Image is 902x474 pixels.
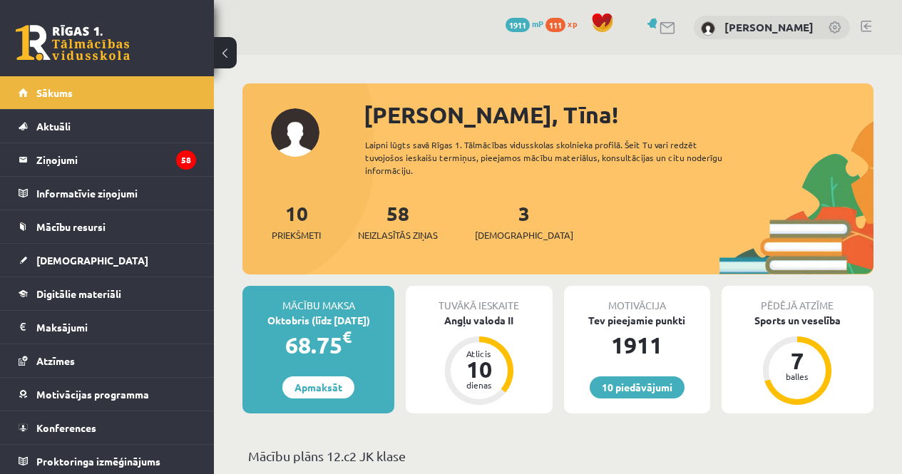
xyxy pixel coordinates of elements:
a: Sākums [19,76,196,109]
div: Mācību maksa [242,286,394,313]
a: Konferences [19,411,196,444]
legend: Ziņojumi [36,143,196,176]
div: [PERSON_NAME], Tīna! [364,98,873,132]
div: Tev pieejamie punkti [564,313,710,328]
a: [PERSON_NAME] [724,20,814,34]
a: Rīgas 1. Tālmācības vidusskola [16,25,130,61]
p: Mācību plāns 12.c2 JK klase [248,446,868,465]
img: Tīna Tauriņa [701,21,715,36]
span: Motivācijas programma [36,388,149,401]
span: Proktoringa izmēģinājums [36,455,160,468]
span: Aktuāli [36,120,71,133]
div: 1911 [564,328,710,362]
div: Atlicis [458,349,501,358]
a: Motivācijas programma [19,378,196,411]
span: 111 [545,18,565,32]
a: Sports un veselība 7 balles [722,313,873,407]
div: 7 [776,349,819,372]
span: 1911 [506,18,530,32]
a: Digitālie materiāli [19,277,196,310]
a: 1911 mP [506,18,543,29]
a: Atzīmes [19,344,196,377]
a: 10Priekšmeti [272,200,321,242]
a: Apmaksāt [282,376,354,398]
span: xp [568,18,577,29]
a: Ziņojumi58 [19,143,196,176]
i: 58 [176,150,196,170]
a: Mācību resursi [19,210,196,243]
span: € [342,326,352,347]
span: Atzīmes [36,354,75,367]
div: Tuvākā ieskaite [406,286,552,313]
div: 68.75 [242,328,394,362]
legend: Informatīvie ziņojumi [36,177,196,210]
a: Aktuāli [19,110,196,143]
div: Pēdējā atzīme [722,286,873,313]
div: Laipni lūgts savā Rīgas 1. Tālmācības vidusskolas skolnieka profilā. Šeit Tu vari redzēt tuvojošo... [365,138,744,177]
a: Maksājumi [19,311,196,344]
a: 58Neizlasītās ziņas [358,200,438,242]
div: Angļu valoda II [406,313,552,328]
span: Sākums [36,86,73,99]
div: balles [776,372,819,381]
a: 10 piedāvājumi [590,376,685,398]
a: 3[DEMOGRAPHIC_DATA] [475,200,573,242]
div: Sports un veselība [722,313,873,328]
legend: Maksājumi [36,311,196,344]
div: dienas [458,381,501,389]
a: Angļu valoda II Atlicis 10 dienas [406,313,552,407]
a: 111 xp [545,18,584,29]
div: Motivācija [564,286,710,313]
span: Digitālie materiāli [36,287,121,300]
span: [DEMOGRAPHIC_DATA] [36,254,148,267]
span: Konferences [36,421,96,434]
span: Neizlasītās ziņas [358,228,438,242]
span: [DEMOGRAPHIC_DATA] [475,228,573,242]
span: Mācību resursi [36,220,106,233]
div: 10 [458,358,501,381]
a: [DEMOGRAPHIC_DATA] [19,244,196,277]
div: Oktobris (līdz [DATE]) [242,313,394,328]
span: Priekšmeti [272,228,321,242]
a: Informatīvie ziņojumi [19,177,196,210]
span: mP [532,18,543,29]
